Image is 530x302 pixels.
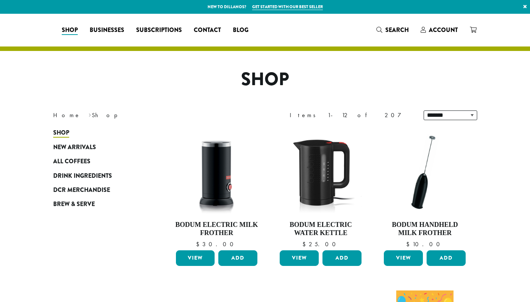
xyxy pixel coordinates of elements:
div: Items 1-12 of 207 [290,111,412,120]
a: Shop [53,126,142,140]
bdi: 30.00 [196,240,237,248]
span: New Arrivals [53,143,96,152]
a: Bodum Handheld Milk Frother $10.00 [382,129,468,247]
a: View [280,250,319,266]
a: Bodum Electric Milk Frother $30.00 [174,129,260,247]
a: Bodum Electric Water Kettle $25.00 [278,129,363,247]
span: Brew & Serve [53,200,95,209]
h4: Bodum Electric Water Kettle [278,221,363,237]
a: Home [53,111,81,119]
button: Add [218,250,257,266]
span: Drink Ingredients [53,171,112,181]
button: Add [322,250,362,266]
span: Search [385,26,409,34]
span: All Coffees [53,157,90,166]
img: DP3927.01-002.png [382,129,468,215]
span: Shop [53,128,69,138]
a: Search [370,24,415,36]
span: Blog [233,26,248,35]
button: Add [427,250,466,266]
a: All Coffees [53,154,142,168]
span: Businesses [90,26,124,35]
a: DCR Merchandise [53,183,142,197]
a: Drink Ingredients [53,168,142,183]
span: DCR Merchandise [53,186,110,195]
a: Shop [56,24,84,36]
h1: Shop [48,69,483,90]
span: Subscriptions [136,26,182,35]
a: Brew & Serve [53,197,142,211]
a: Get started with our best seller [252,4,323,10]
span: $ [302,240,309,248]
span: Shop [62,26,78,35]
a: View [176,250,215,266]
img: DP3954.01-002.png [174,129,259,215]
bdi: 10.00 [406,240,443,248]
span: $ [406,240,412,248]
nav: Breadcrumb [53,111,254,120]
span: Account [429,26,458,34]
img: DP3955.01.png [278,129,363,215]
span: $ [196,240,202,248]
a: New Arrivals [53,140,142,154]
span: › [89,108,91,120]
span: Contact [194,26,221,35]
bdi: 25.00 [302,240,339,248]
h4: Bodum Electric Milk Frother [174,221,260,237]
a: View [384,250,423,266]
h4: Bodum Handheld Milk Frother [382,221,468,237]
